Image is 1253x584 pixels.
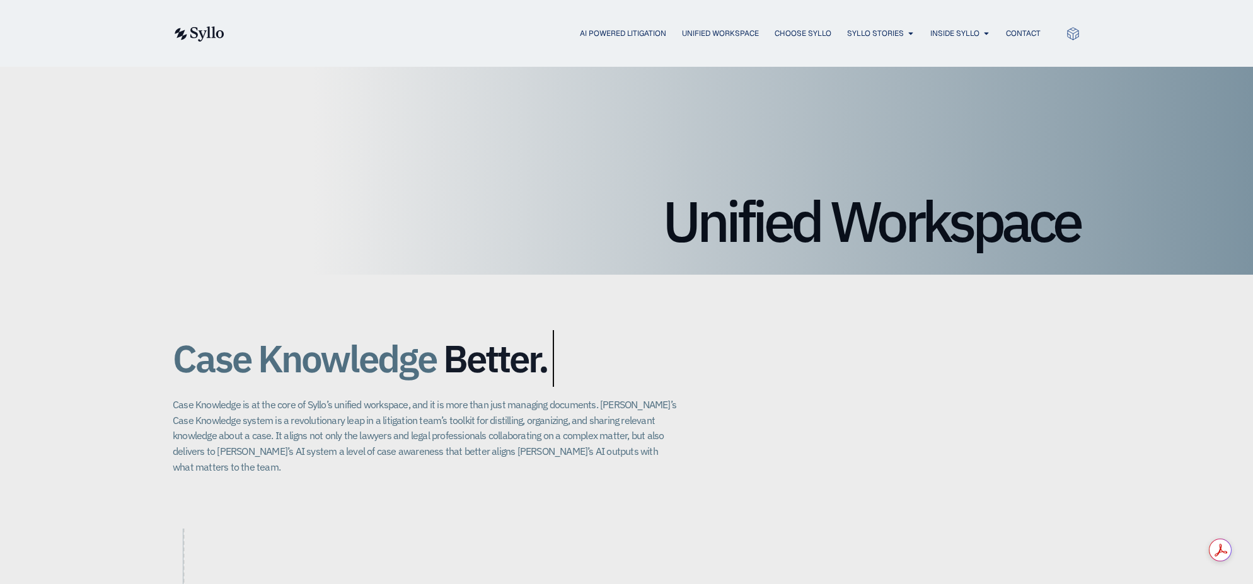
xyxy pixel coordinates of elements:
[930,28,979,39] a: Inside Syllo
[580,28,666,39] a: AI Powered Litigation
[173,330,436,387] span: Case Knowledge
[250,28,1041,40] nav: Menu
[250,28,1041,40] div: Menu Toggle
[173,397,677,474] p: Case Knowledge is at the core of Syllo’s unified workspace, and it is more than just managing doc...
[775,28,831,39] a: Choose Syllo
[173,193,1080,249] h1: Unified Workspace
[847,28,904,39] a: Syllo Stories
[1006,28,1041,39] a: Contact
[443,338,548,379] span: Better.
[682,28,759,39] a: Unified Workspace
[173,26,224,42] img: syllo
